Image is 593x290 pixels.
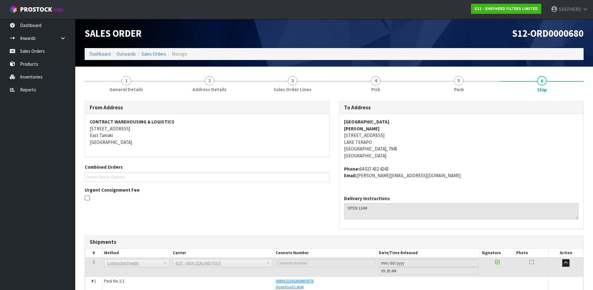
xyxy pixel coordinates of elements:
[171,249,274,258] th: Carrier
[93,259,95,265] span: 1
[9,5,17,13] img: cube-alt.png
[172,51,187,57] span: Manage
[537,76,547,85] span: 6
[89,51,111,57] a: Dashboard
[371,76,380,85] span: 4
[344,195,390,202] label: Delivery Instructions
[344,166,579,179] address: 64 027 432 4243 [PERSON_NAME][EMAIL_ADDRESS][DOMAIN_NAME]
[377,249,480,258] th: Date/Time Released
[480,249,515,258] th: Signature
[119,278,124,284] span: 1/1
[122,76,131,85] span: 1
[85,249,103,258] th: #
[537,86,547,93] span: Ship
[90,118,325,145] address: [STREET_ADDRESS] East Tamaki [GEOGRAPHIC_DATA]
[371,86,380,93] span: Pick
[205,76,214,85] span: 2
[454,86,464,93] span: Pack
[85,187,140,193] label: Urgent Consignment Fee
[288,76,297,85] span: 3
[85,27,142,39] span: Sales Order
[344,118,579,159] address: [STREET_ADDRESS] LAKE TEKAPO [GEOGRAPHIC_DATA], 7945 [GEOGRAPHIC_DATA]
[274,249,377,258] th: Connote Number
[344,166,359,172] strong: phone
[102,249,171,258] th: Method
[90,239,579,245] h3: Shipments
[116,51,136,57] a: Outwards
[344,126,380,132] strong: [PERSON_NAME]
[273,86,311,93] span: Sales Order Lines
[90,119,174,125] strong: CONTRACT WAREHOUSING & LOGISTICS
[276,278,313,284] a: 00894210392600893978
[109,86,143,93] span: General Details
[549,249,583,258] th: Action
[85,164,123,170] label: Combined Orders
[176,260,264,267] span: NZP - NEW ZEALAND POST
[141,51,166,57] a: Sales Orders
[193,86,226,93] span: Address Details
[559,6,581,12] span: SHEPHERD
[94,278,96,284] span: 1
[276,259,375,267] input: Connote Number
[512,27,584,39] span: S12-ORD0000680
[454,76,463,85] span: 5
[514,249,549,258] th: Photo
[344,119,389,125] strong: [GEOGRAPHIC_DATA]
[90,105,325,111] h3: From Address
[20,5,52,14] span: ProStock
[474,6,538,11] strong: S12 - SHEPHERD FILTERS LIMITED
[344,105,579,111] h3: To Address
[276,284,304,290] a: Download Label
[53,7,63,13] small: WMS
[344,172,357,178] strong: email
[107,260,161,267] span: Contracted Freight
